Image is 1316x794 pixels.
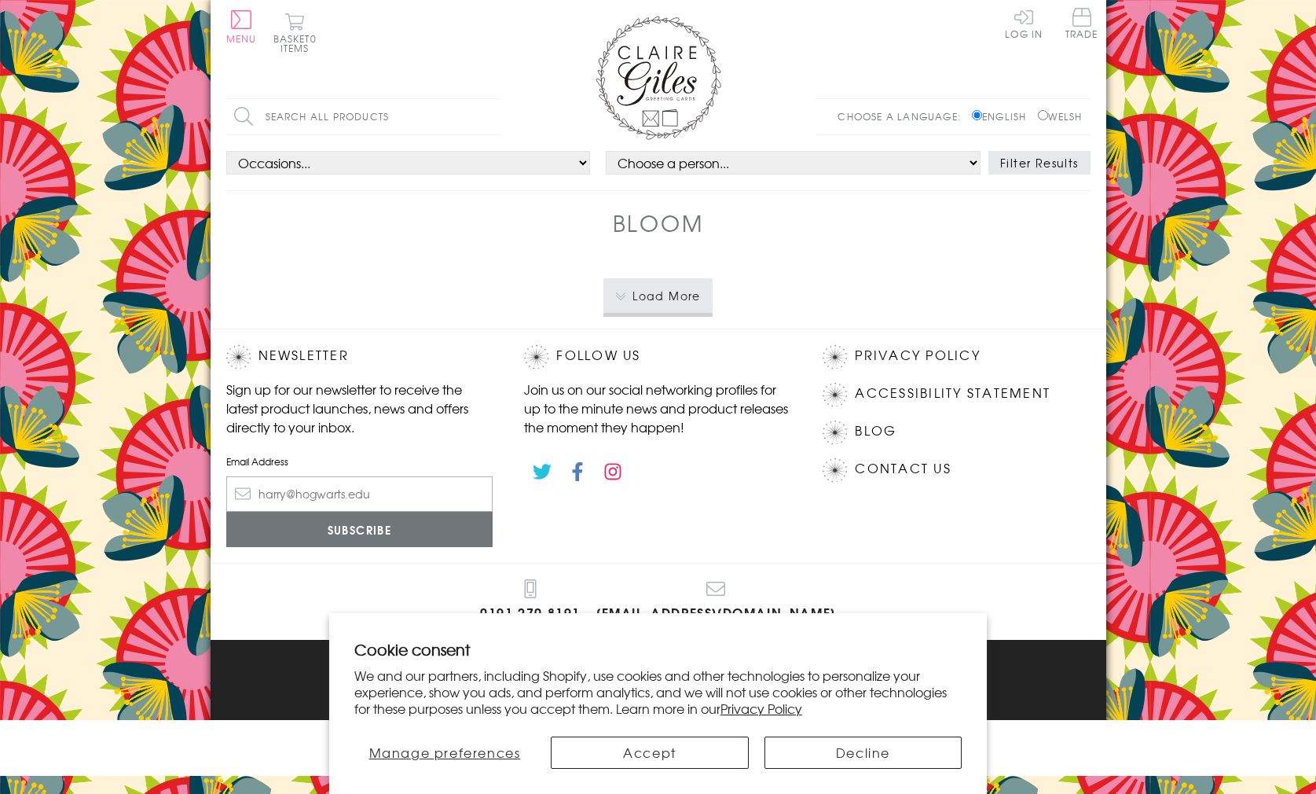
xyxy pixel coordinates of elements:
input: Subscribe [226,512,493,547]
input: English [972,110,982,120]
p: We and our partners, including Shopify, use cookies and other technologies to personalize your ex... [354,667,962,716]
a: [EMAIL_ADDRESS][DOMAIN_NAME] [596,579,836,624]
button: Decline [764,737,962,769]
a: Accessibility Statement [855,383,1050,404]
p: Join us on our social networking profiles for up to the minute news and product releases the mome... [524,380,791,436]
span: 0 items [280,31,317,55]
button: Accept [551,737,749,769]
input: Search all products [226,99,501,134]
span: Trade [1065,8,1098,39]
input: harry@hogwarts.edu [226,476,493,512]
button: Load More [603,278,713,313]
p: Choose a language: [838,109,969,123]
button: Manage preferences [354,737,536,769]
p: © 2025 . [226,691,1091,705]
input: Search [486,99,501,134]
a: Privacy Policy [720,699,802,718]
h1: Bloom [613,207,704,239]
input: Welsh [1038,110,1048,120]
p: Sign up for our newsletter to receive the latest product launches, news and offers directly to yo... [226,380,493,436]
label: Email Address [226,454,493,469]
span: Menu [226,31,257,46]
label: Welsh [1038,109,1083,123]
a: 0191 270 8191 [480,579,581,624]
button: Basket0 items [273,13,317,53]
h2: Follow Us [524,345,791,369]
img: Claire Giles Greetings Cards [596,16,721,140]
span: Manage preferences [369,743,521,762]
a: Trade [1065,8,1098,42]
a: Log In [1005,8,1043,39]
h2: Cookie consent [354,638,962,660]
h2: Newsletter [226,345,493,369]
button: Filter Results [988,151,1091,175]
a: Contact Us [855,458,951,480]
a: Blog [855,421,896,442]
label: English [972,109,1034,123]
a: Privacy Policy [855,345,980,366]
button: Menu [226,10,257,43]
